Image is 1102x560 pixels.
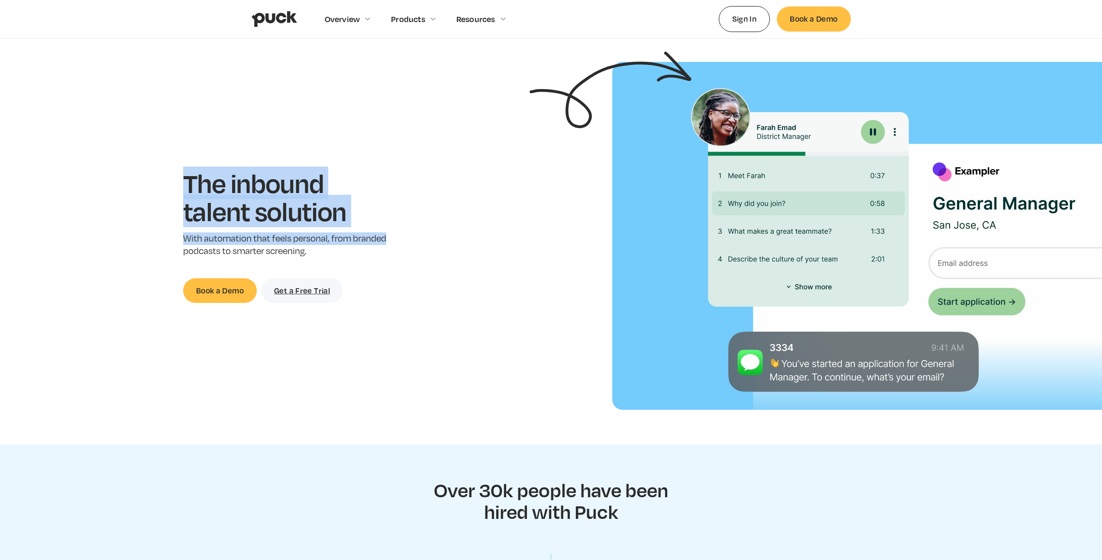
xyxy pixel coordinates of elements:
[391,14,425,24] div: Products
[261,278,343,303] a: Get a Free Trial
[183,232,389,257] p: With automation that feels personal, from branded podcasts to smarter screening.
[777,6,850,31] a: Book a Demo
[325,14,360,24] div: Overview
[183,278,257,303] a: Book a Demo
[456,14,495,24] div: Resources
[423,479,679,522] h2: Over 30k people have been hired with Puck
[719,6,770,32] a: Sign In
[183,169,389,225] h1: The inbound talent solution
